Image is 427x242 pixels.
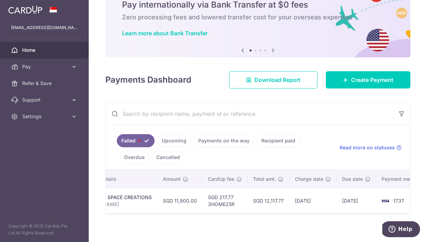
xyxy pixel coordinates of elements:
th: Payment details [73,170,157,188]
h6: Zero processing fees and lowered transfer cost for your overseas expenses [122,13,394,21]
a: Overdue [120,151,149,164]
span: CardUp fee [208,176,234,183]
span: 1737 [393,198,404,204]
a: Create Payment [326,71,410,89]
input: Search by recipient name, payment id or reference [106,103,393,125]
span: Settings [22,113,68,120]
span: Download Report [254,76,300,84]
div: Renovation. SPACE CREATIONS [79,194,152,201]
a: Recipient paid [257,134,300,147]
h4: Payments Dashboard [105,74,191,86]
span: Charge date [295,176,323,183]
td: [DATE] [289,188,337,213]
span: Total amt. [253,176,276,183]
p: [EMAIL_ADDRESS][DOMAIN_NAME] [11,24,78,31]
a: Learn more about Bank Transfer [122,30,208,37]
span: Pay [22,63,68,70]
span: Refer & Save [22,80,68,87]
a: Download Report [229,71,317,89]
span: Support [22,96,68,103]
span: Read more on statuses [340,144,395,151]
a: Payments on the way [194,134,254,147]
iframe: Opens a widget where you can find more information [382,221,420,239]
p: [PERSON_NAME] [79,201,152,208]
span: Due date [342,176,363,183]
a: Read more on statuses [340,144,402,151]
a: Upcoming [157,134,191,147]
span: Create Payment [351,76,393,84]
td: SGD 217.77 3HOME25R [202,188,247,213]
a: Cancelled [152,151,184,164]
span: Home [22,47,68,54]
span: Amount [163,176,181,183]
a: Failed [117,134,155,147]
img: Bank Card [378,197,392,205]
td: [DATE] [337,188,376,213]
td: SGD 11,900.00 [157,188,202,213]
img: CardUp [8,6,42,14]
td: SGD 12,117.77 [247,188,289,213]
